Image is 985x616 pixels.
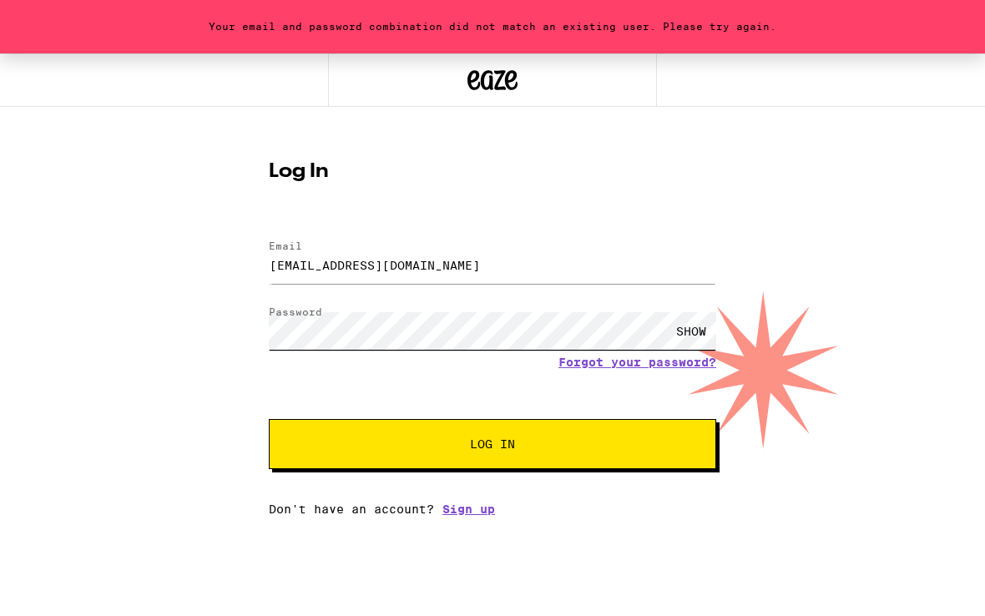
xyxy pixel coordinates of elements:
[269,162,716,182] h1: Log In
[666,312,716,350] div: SHOW
[269,502,716,516] div: Don't have an account?
[269,419,716,469] button: Log In
[269,306,322,317] label: Password
[269,246,716,284] input: Email
[470,438,515,450] span: Log In
[558,356,716,369] a: Forgot your password?
[269,240,302,251] label: Email
[38,12,73,27] span: Help
[442,502,495,516] a: Sign up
